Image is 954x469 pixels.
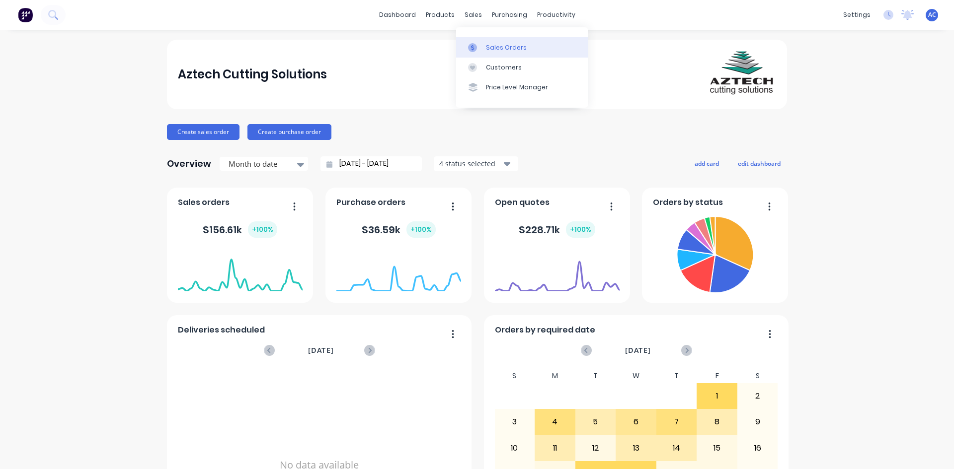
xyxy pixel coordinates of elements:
div: 13 [616,436,656,461]
div: 8 [697,409,737,434]
span: Purchase orders [336,197,405,208]
div: 4 status selected [439,158,502,169]
div: 4 [535,409,575,434]
button: edit dashboard [731,157,787,170]
div: productivity [532,7,580,22]
button: Create sales order [167,124,239,140]
div: 15 [697,436,737,461]
span: [DATE] [625,345,651,356]
div: $ 36.59k [362,221,436,238]
div: 11 [535,436,575,461]
img: Factory [18,7,33,22]
div: 2 [738,384,778,408]
div: + 100 % [248,221,277,238]
button: 4 status selected [434,156,518,171]
div: 1 [697,384,737,408]
div: Sales Orders [486,43,527,52]
a: dashboard [374,7,421,22]
div: $ 156.61k [203,221,277,238]
button: Create purchase order [247,124,331,140]
div: 3 [495,409,535,434]
div: purchasing [487,7,532,22]
div: W [616,369,656,383]
a: Sales Orders [456,37,588,57]
a: Price Level Manager [456,77,588,97]
div: S [737,369,778,383]
span: Open quotes [495,197,550,208]
div: 12 [576,436,616,461]
div: + 100 % [406,221,436,238]
div: sales [460,7,487,22]
div: 14 [657,436,697,461]
div: S [494,369,535,383]
div: M [535,369,575,383]
div: Price Level Manager [486,83,548,92]
img: Aztech Cutting Solutions [707,40,776,109]
div: 5 [576,409,616,434]
div: 10 [495,436,535,461]
div: $ 228.71k [519,221,595,238]
div: 7 [657,409,697,434]
div: Overview [167,154,211,174]
div: 6 [616,409,656,434]
div: + 100 % [566,221,595,238]
button: add card [688,157,725,170]
div: settings [838,7,875,22]
div: F [697,369,737,383]
a: Customers [456,58,588,77]
span: [DATE] [308,345,334,356]
div: 9 [738,409,778,434]
div: Customers [486,63,522,72]
div: products [421,7,460,22]
span: Orders by status [653,197,723,208]
span: Sales orders [178,197,230,208]
div: Aztech Cutting Solutions [178,65,327,84]
span: Deliveries scheduled [178,324,265,336]
div: T [575,369,616,383]
div: 16 [738,436,778,461]
span: AC [928,10,936,19]
div: T [656,369,697,383]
